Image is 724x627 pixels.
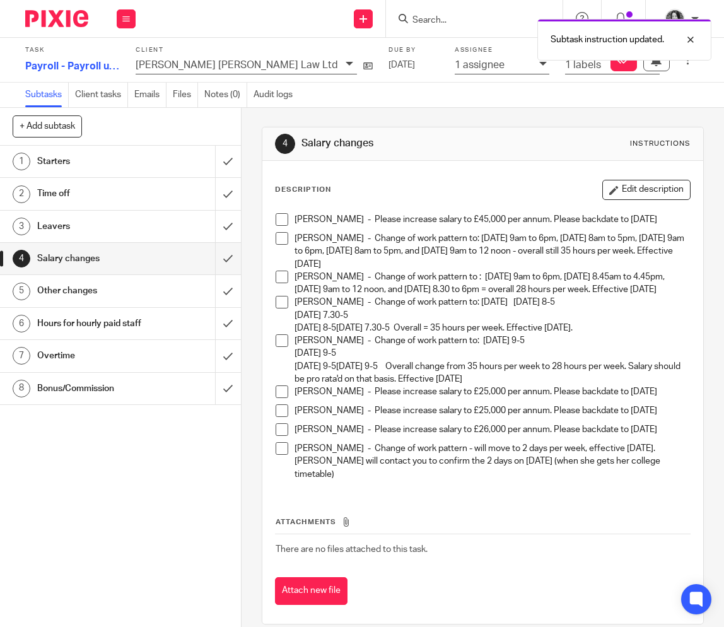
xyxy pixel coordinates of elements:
[455,59,505,71] p: 1 assignee
[13,115,82,137] button: + Add subtask
[37,184,148,203] h1: Time off
[13,347,30,365] div: 7
[254,83,299,107] a: Audit logs
[37,217,148,236] h1: Leavers
[295,232,691,271] p: [PERSON_NAME] - Change of work pattern to: [DATE] 9am to 6pm, [DATE] 8am to 5pm, [DATE] 9am to 6p...
[275,577,347,606] button: Attach new file
[204,83,247,107] a: Notes (0)
[276,545,428,554] span: There are no files attached to this task.
[630,139,691,149] div: Instructions
[295,385,691,398] p: [PERSON_NAME] - Please increase salary to £25,000 per annum. Please backdate to [DATE]
[134,83,166,107] a: Emails
[13,380,30,397] div: 8
[37,346,148,365] h1: Overtime
[13,315,30,332] div: 6
[551,33,664,46] p: Subtask instruction updated.
[37,314,148,333] h1: Hours for hourly paid staff
[301,137,510,150] h1: Salary changes
[25,46,120,54] label: Task
[388,61,415,69] span: [DATE]
[13,153,30,170] div: 1
[275,185,331,195] p: Description
[275,134,295,154] div: 4
[13,250,30,267] div: 4
[37,249,148,268] h1: Salary changes
[602,180,691,200] button: Edit description
[295,213,691,226] p: [PERSON_NAME] - Please increase salary to £45,000 per annum. Please backdate to [DATE]
[136,46,373,54] label: Client
[136,59,338,71] p: [PERSON_NAME] [PERSON_NAME] Law Ltd
[37,281,148,300] h1: Other changes
[295,334,691,385] p: [PERSON_NAME] - Change of work pattern to: [DATE] 9-5 [DATE] 9-5 [DATE] 9-5 [DATE] 9-5 Overall ch...
[13,218,30,235] div: 3
[295,271,691,296] p: [PERSON_NAME] - Change of work pattern to : [DATE] 9am to 6pm, [DATE] 8.45am to 4.45pm, [DATE] 9a...
[25,83,69,107] a: Subtasks
[13,283,30,300] div: 5
[75,83,128,107] a: Client tasks
[13,185,30,203] div: 2
[295,442,691,481] p: [PERSON_NAME] - Change of work pattern - will move to 2 days per week, effective [DATE]. [PERSON_...
[295,423,691,436] p: [PERSON_NAME] - Please increase salary to £26,000 per annum. Please backdate to [DATE]
[276,519,336,525] span: Attachments
[665,9,685,29] img: brodie%203%20small.jpg
[25,10,88,27] img: Pixie
[37,152,148,171] h1: Starters
[295,296,691,334] p: [PERSON_NAME] - Change of work pattern to: [DATE] [DATE] 8-5 [DATE] 7.30-5 [DATE] 8-5 [DATE] 7.30...
[37,379,148,398] h1: Bonus/Commission
[295,404,691,417] p: [PERSON_NAME] - Please increase salary to £25,000 per annum. Please backdate to [DATE]
[173,83,198,107] a: Files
